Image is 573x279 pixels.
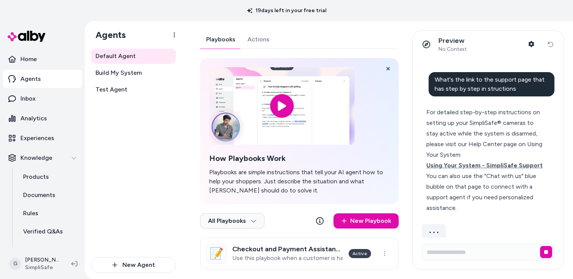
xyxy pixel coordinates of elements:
[540,246,552,258] button: Stop generating
[208,217,257,225] span: All Playbooks
[200,30,241,49] a: Playbooks
[25,264,59,271] span: SimpliSafe
[20,114,47,123] p: Analytics
[241,30,276,49] a: Actions
[3,109,82,128] a: Analytics
[89,29,126,41] h1: Agents
[209,168,390,195] p: Playbooks are simple instructions that tell your AI agent how to help your shoppers. Just describ...
[20,134,54,143] p: Experiences
[95,68,142,77] span: Build My System
[8,31,45,42] img: alby Logo
[5,252,65,276] button: G[PERSON_NAME]SimpliSafe
[438,46,467,53] span: No Context
[232,245,343,253] h3: Checkout and Payment Assistance
[16,241,82,259] a: Reviews
[95,52,136,61] span: Default Agent
[207,244,226,263] div: 📝
[25,256,59,264] p: [PERSON_NAME]
[209,154,390,163] h2: How Playbooks Work
[23,209,38,218] p: Rules
[426,162,543,169] span: Using Your System - SimpliSafe Support
[91,257,176,273] button: New Agent
[3,90,82,108] a: Inbox
[91,65,176,80] a: Build My System
[16,222,82,241] a: Verified Q&As
[333,213,399,229] a: New Playbook
[426,171,543,213] div: You can also use the "Chat with us" blue bubble on that page to connect with a support agent if y...
[23,245,46,254] p: Reviews
[20,55,37,64] p: Home
[200,213,265,229] button: All Playbooks
[426,107,543,160] div: For detailed step-by-step instructions on setting up your SimpliSafe® cameras to stay active whil...
[200,238,399,270] a: 📝Checkout and Payment AssistanceUse this playbook when a customer is having trouble completing th...
[20,153,52,162] p: Knowledge
[20,94,36,103] p: Inbox
[435,76,545,92] span: What's the link to the support page that has step by step in structions
[243,7,331,14] p: 19 days left in your free trial
[23,227,63,236] p: Verified Q&As
[9,258,21,270] span: G
[23,172,49,181] p: Products
[232,254,343,262] p: Use this playbook when a customer is having trouble completing the checkout process to purchase t...
[95,85,127,94] span: Test Agent
[349,249,371,258] div: Active
[91,49,176,64] a: Default Agent
[422,244,554,260] input: Write your prompt here
[23,191,55,200] p: Documents
[438,36,467,45] p: Preview
[3,70,82,88] a: Agents
[3,149,82,167] button: Knowledge
[20,74,41,84] p: Agents
[3,50,82,68] a: Home
[16,168,82,186] a: Products
[16,204,82,222] a: Rules
[91,82,176,97] a: Test Agent
[16,186,82,204] a: Documents
[3,129,82,147] a: Experiences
